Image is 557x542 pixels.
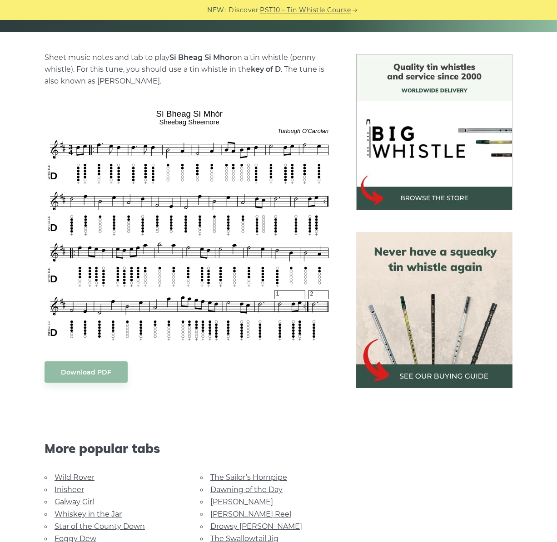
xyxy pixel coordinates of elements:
a: Galway Girl [55,498,94,506]
a: Drowsy [PERSON_NAME] [210,522,302,531]
span: Discover [229,5,259,15]
a: Star of the County Down [55,522,145,531]
a: [PERSON_NAME] [210,498,273,506]
img: tin whistle buying guide [356,232,512,388]
a: [PERSON_NAME] Reel [210,510,291,518]
a: Inisheer [55,485,84,494]
p: Sheet music notes and tab to play on a tin whistle (penny whistle). For this tune, you should use... [45,52,334,87]
a: Download PDF [45,361,128,383]
a: PST10 - Tin Whistle Course [260,5,351,15]
span: NEW: [208,5,226,15]
img: BigWhistle Tin Whistle Store [356,54,512,210]
img: SÃ­ Bheag SÃ­ MhÃ³r Tin Whistle Tab & Sheet Music [45,106,334,343]
a: The Sailor’s Hornpipe [210,473,287,482]
a: Wild Rover [55,473,94,482]
span: More popular tabs [45,441,334,456]
a: Whiskey in the Jar [55,510,122,518]
strong: Si Bheag Si­ Mhor [169,53,233,62]
strong: key of D [251,65,281,74]
a: Dawning of the Day [210,485,283,494]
